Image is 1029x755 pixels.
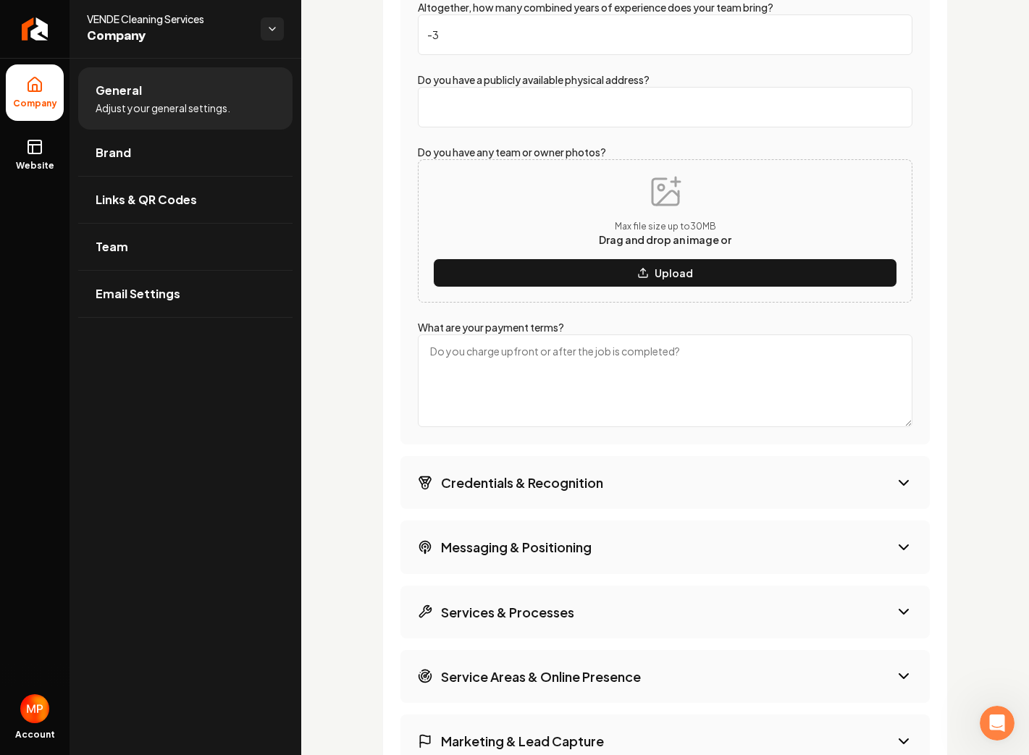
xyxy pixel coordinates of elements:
[78,271,293,317] a: Email Settings
[441,603,574,621] h3: Services & Processes
[400,650,930,703] button: Service Areas & Online Presence
[418,1,773,14] label: Altogether, how many combined years of experience does your team bring?
[980,706,1015,741] iframe: Intercom live chat
[6,127,64,183] a: Website
[7,98,63,109] span: Company
[96,191,197,208] span: Links & QR Codes
[441,667,641,686] h3: Service Areas & Online Presence
[87,12,249,26] span: VENDE Cleaning Services
[96,238,128,256] span: Team
[20,694,49,723] img: Melissa Pranzo
[10,160,60,172] span: Website
[78,130,293,176] a: Brand
[418,145,606,159] label: Do you have any team or owner photos?
[400,520,930,573] button: Messaging & Positioning
[441,473,603,492] h3: Credentials & Recognition
[599,221,731,232] p: Max file size up to 30 MB
[418,73,650,86] label: Do you have a publicly available physical address?
[655,266,693,280] p: Upload
[15,729,55,741] span: Account
[96,285,180,303] span: Email Settings
[78,224,293,270] a: Team
[78,177,293,223] a: Links & QR Codes
[441,538,592,556] h3: Messaging & Positioning
[96,101,230,115] span: Adjust your general settings.
[20,694,49,723] button: Open user button
[400,456,930,509] button: Credentials & Recognition
[87,26,249,46] span: Company
[599,233,731,246] span: Drag and drop an image or
[441,732,604,750] h3: Marketing & Lead Capture
[400,586,930,638] button: Services & Processes
[22,17,49,41] img: Rebolt Logo
[96,82,142,99] span: General
[418,321,564,334] label: What are your payment terms?
[96,144,131,161] span: Brand
[433,258,897,287] button: Upload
